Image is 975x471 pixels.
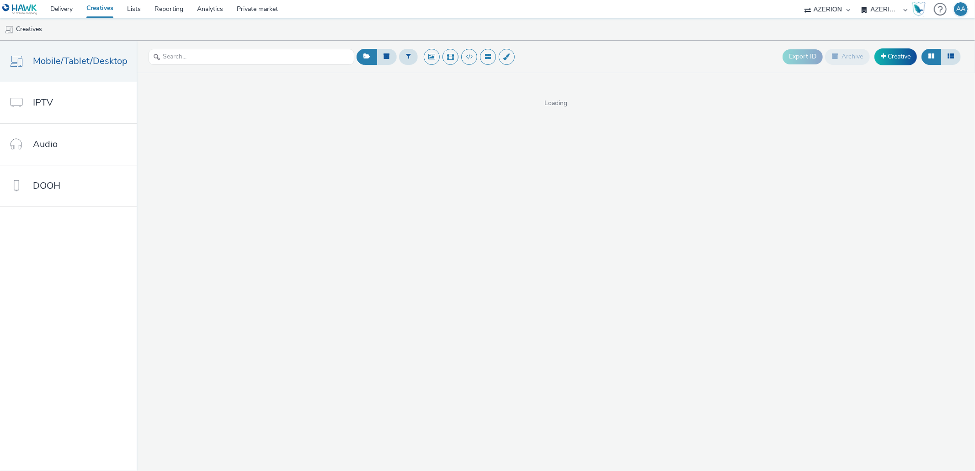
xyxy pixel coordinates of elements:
span: Loading [137,99,975,108]
span: Mobile/Tablet/Desktop [33,54,128,68]
div: AA [956,2,965,16]
button: Archive [825,49,870,64]
button: Grid [922,49,941,64]
img: undefined Logo [2,4,37,15]
span: IPTV [33,96,53,109]
img: Hawk Academy [912,2,926,16]
a: Creative [874,48,917,65]
span: Audio [33,138,58,151]
button: Export ID [783,49,823,64]
input: Search... [149,49,354,65]
span: DOOH [33,179,60,192]
img: mobile [5,25,14,34]
a: Hawk Academy [912,2,929,16]
button: Table [941,49,961,64]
